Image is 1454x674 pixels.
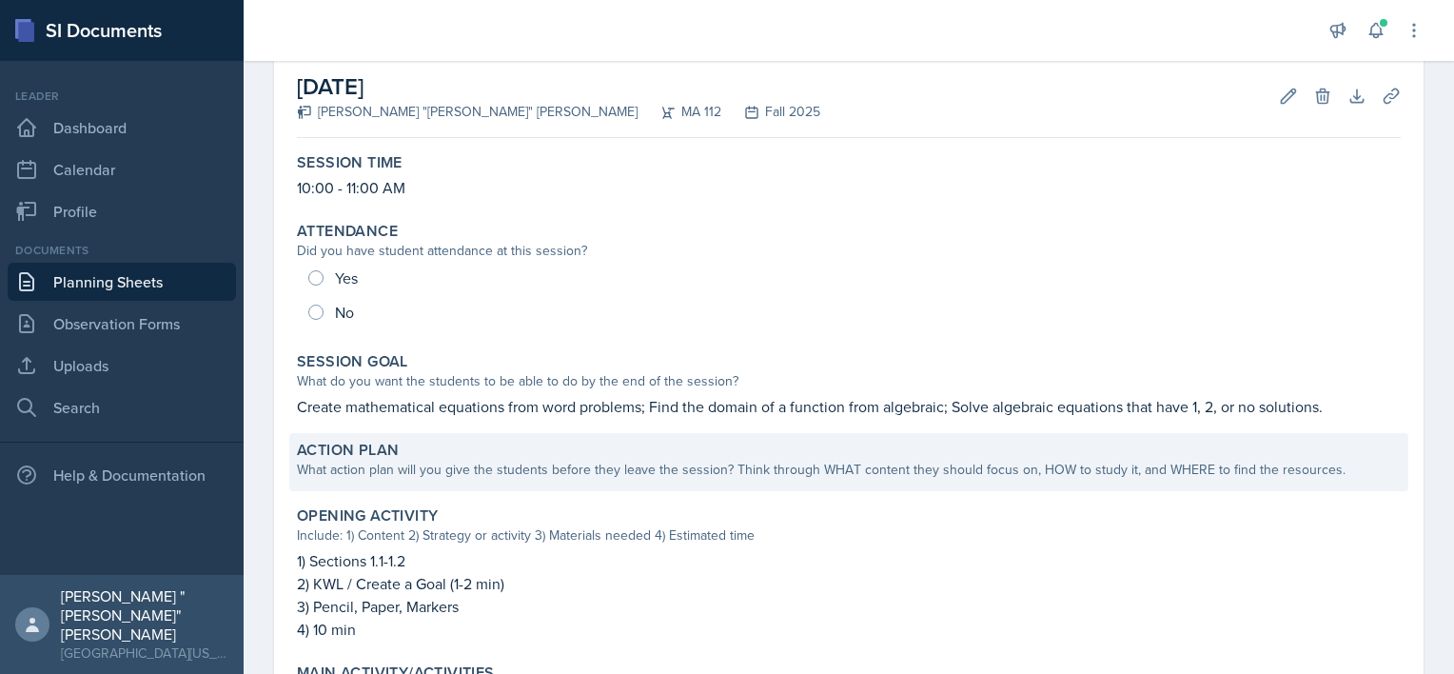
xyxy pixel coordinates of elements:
[297,352,408,371] label: Session Goal
[61,644,228,663] div: [GEOGRAPHIC_DATA][US_STATE] in [GEOGRAPHIC_DATA]
[297,241,1401,261] div: Did you have student attendance at this session?
[297,222,398,241] label: Attendance
[8,88,236,105] div: Leader
[8,192,236,230] a: Profile
[297,525,1401,545] div: Include: 1) Content 2) Strategy or activity 3) Materials needed 4) Estimated time
[297,102,638,122] div: [PERSON_NAME] "[PERSON_NAME]" [PERSON_NAME]
[297,371,1401,391] div: What do you want the students to be able to do by the end of the session?
[8,388,236,426] a: Search
[297,441,399,460] label: Action Plan
[297,595,1401,618] p: 3) Pencil, Paper, Markers
[8,242,236,259] div: Documents
[8,263,236,301] a: Planning Sheets
[8,305,236,343] a: Observation Forms
[297,506,438,525] label: Opening Activity
[297,572,1401,595] p: 2) KWL / Create a Goal (1-2 min)
[8,347,236,385] a: Uploads
[297,176,1401,199] p: 10:00 - 11:00 AM
[8,150,236,188] a: Calendar
[297,153,403,172] label: Session Time
[61,586,228,644] div: [PERSON_NAME] "[PERSON_NAME]" [PERSON_NAME]
[8,109,236,147] a: Dashboard
[297,69,820,104] h2: [DATE]
[8,456,236,494] div: Help & Documentation
[297,618,1401,641] p: 4) 10 min
[297,395,1401,418] p: Create mathematical equations from word problems; Find the domain of a function from algebraic; S...
[721,102,820,122] div: Fall 2025
[297,549,1401,572] p: 1) Sections 1.1-1.2
[297,460,1401,480] div: What action plan will you give the students before they leave the session? Think through WHAT con...
[638,102,721,122] div: MA 112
